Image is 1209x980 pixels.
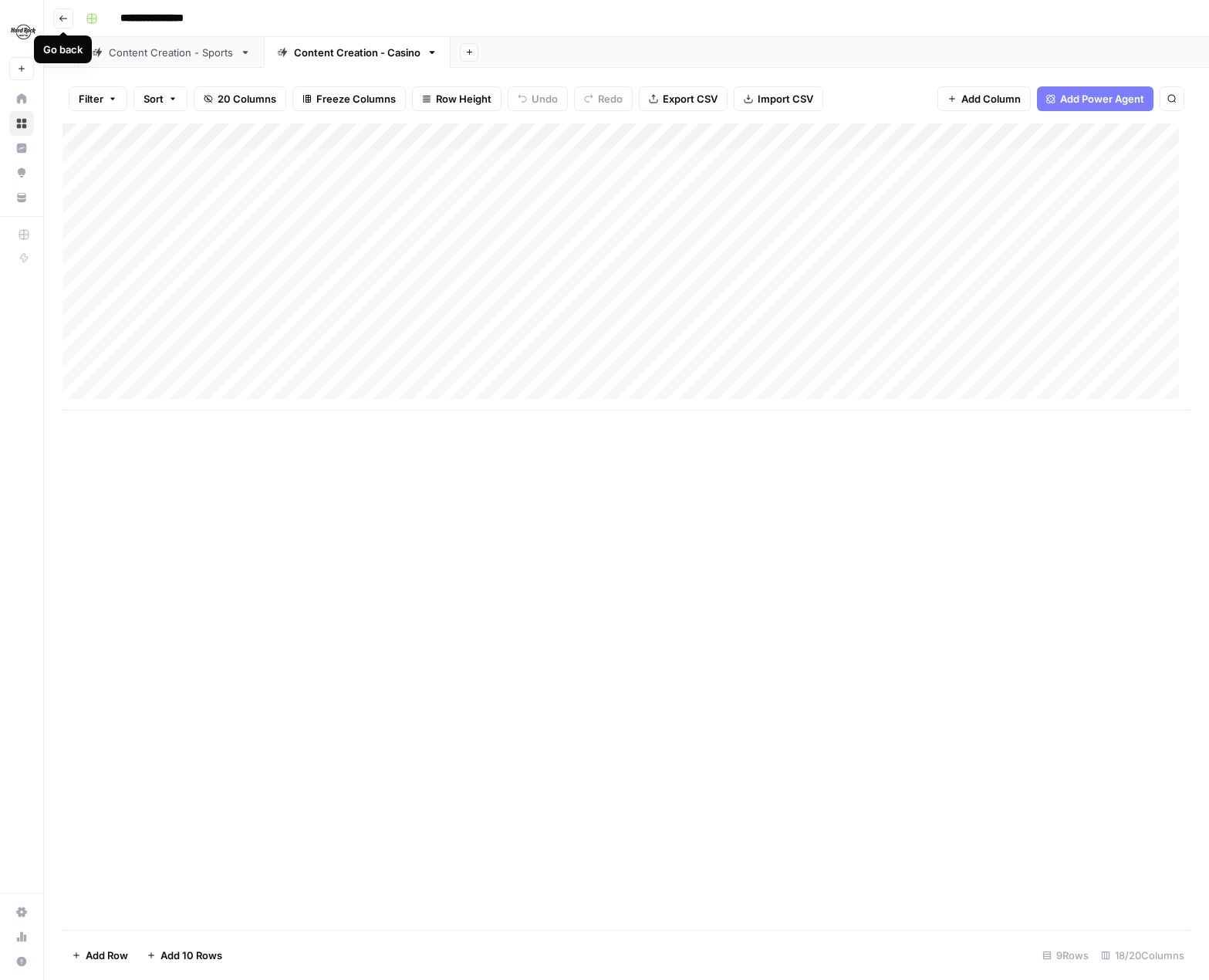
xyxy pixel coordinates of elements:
button: Sort [133,86,187,111]
span: Add Row [86,948,128,963]
button: Workspace: Hard Rock Digital [9,12,34,51]
button: Add 10 Rows [137,943,231,968]
span: 20 Columns [218,91,276,106]
button: Import CSV [734,86,823,111]
span: Undo [532,91,558,106]
a: Opportunities [9,161,34,185]
a: Content Creation - Sports [79,37,264,68]
div: Content Creation - Casino [294,45,420,60]
button: Redo [574,86,633,111]
span: Redo [598,91,623,106]
a: Browse [9,111,34,136]
button: Help + Support [9,949,34,974]
a: Insights [9,136,34,161]
button: Add Row [62,943,137,968]
span: Row Height [436,91,491,106]
button: Export CSV [639,86,728,111]
span: Filter [79,91,103,106]
span: Add Power Agent [1060,91,1144,106]
div: Go back [43,42,83,57]
span: Import CSV [758,91,813,106]
button: Filter [69,86,127,111]
button: Add Column [937,86,1031,111]
span: Freeze Columns [316,91,396,106]
span: Add Column [961,91,1021,106]
img: Hard Rock Digital Logo [9,18,37,46]
span: Export CSV [663,91,718,106]
a: Usage [9,924,34,949]
div: Content Creation - Sports [109,45,234,60]
button: Freeze Columns [292,86,406,111]
button: 20 Columns [194,86,286,111]
a: Settings [9,900,34,924]
button: Add Power Agent [1037,86,1153,111]
a: Content Creation - Casino [264,37,451,68]
button: Row Height [412,86,501,111]
a: Home [9,86,34,111]
div: 9 Rows [1036,943,1095,968]
span: Add 10 Rows [160,948,222,963]
div: 18/20 Columns [1095,943,1190,968]
a: Your Data [9,185,34,210]
span: Sort [144,91,164,106]
button: Undo [508,86,568,111]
